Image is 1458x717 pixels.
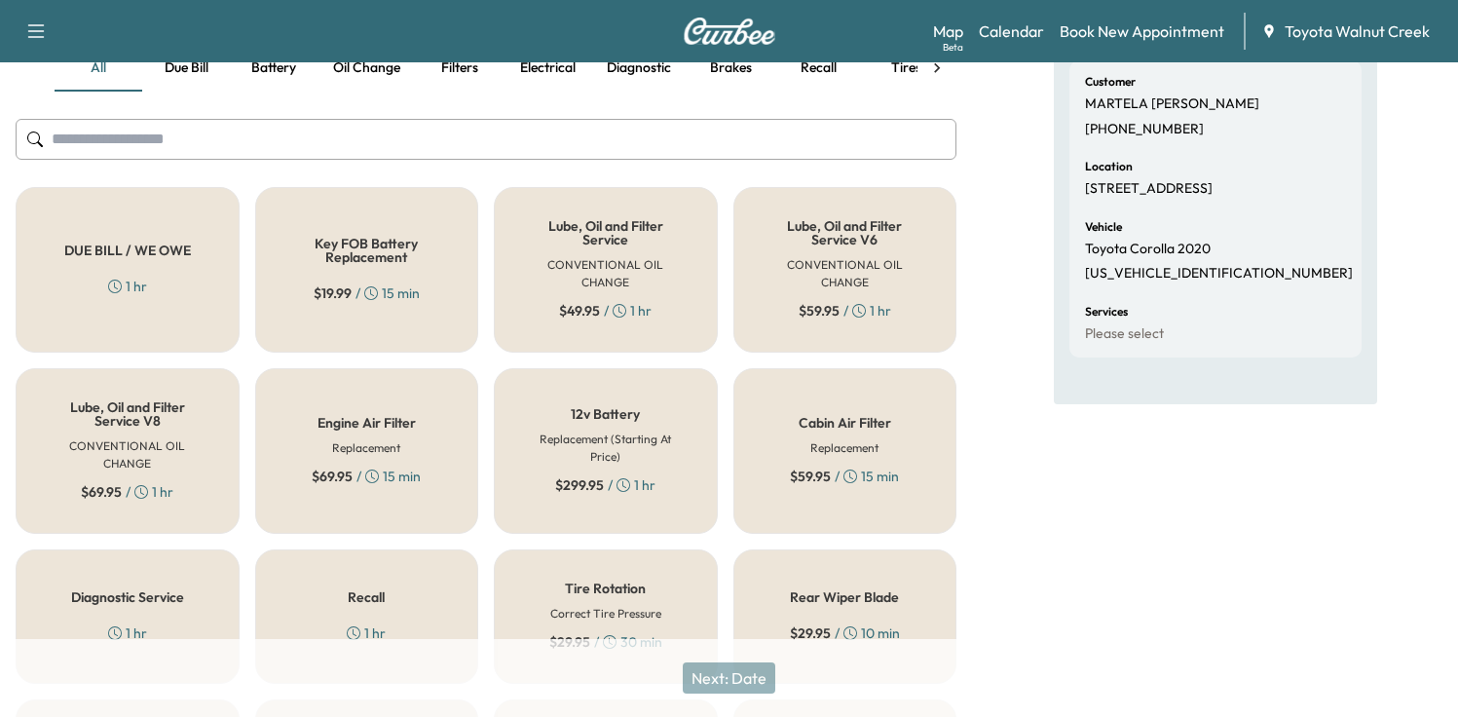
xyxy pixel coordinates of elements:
[1085,241,1211,258] p: Toyota Corolla 2020
[318,416,416,430] h5: Engine Air Filter
[108,277,147,296] div: 1 hr
[810,439,879,457] h6: Replacement
[790,467,899,486] div: / 15 min
[933,19,963,43] a: MapBeta
[555,475,604,495] span: $ 299.95
[314,283,420,303] div: / 15 min
[348,590,385,604] h5: Recall
[64,244,191,257] h5: DUE BILL / WE OWE
[312,467,421,486] div: / 15 min
[1085,161,1133,172] h6: Location
[1085,76,1136,88] h6: Customer
[314,283,352,303] span: $ 19.99
[48,437,207,472] h6: CONVENTIONAL OIL CHANGE
[81,482,173,502] div: / 1 hr
[979,19,1044,43] a: Calendar
[416,45,504,92] button: Filters
[81,482,122,502] span: $ 69.95
[766,219,925,246] h5: Lube, Oil and Filter Service V6
[549,632,662,652] div: / 30 min
[526,219,686,246] h5: Lube, Oil and Filter Service
[790,623,831,643] span: $ 29.95
[1285,19,1430,43] span: Toyota Walnut Creek
[862,45,950,92] button: Tires
[347,623,386,643] div: 1 hr
[108,623,147,643] div: 1 hr
[1060,19,1224,43] a: Book New Appointment
[555,475,655,495] div: / 1 hr
[550,605,661,623] h6: Correct Tire Pressure
[790,623,900,643] div: / 10 min
[766,256,925,291] h6: CONVENTIONAL OIL CHANGE
[1085,180,1213,198] p: [STREET_ADDRESS]
[790,467,831,486] span: $ 59.95
[55,45,142,92] button: all
[312,467,353,486] span: $ 69.95
[687,45,774,92] button: Brakes
[332,439,400,457] h6: Replacement
[1085,95,1259,113] p: MARTELA [PERSON_NAME]
[1085,265,1353,283] p: [US_VEHICLE_IDENTIFICATION_NUMBER]
[565,582,646,595] h5: Tire Rotation
[1085,221,1122,233] h6: Vehicle
[943,40,963,55] div: Beta
[1085,121,1204,138] p: [PHONE_NUMBER]
[230,45,318,92] button: Battery
[591,45,687,92] button: Diagnostic
[559,301,652,321] div: / 1 hr
[71,590,184,604] h5: Diagnostic Service
[790,590,899,604] h5: Rear Wiper Blade
[55,45,917,92] div: basic tabs example
[799,301,840,321] span: $ 59.95
[549,632,590,652] span: $ 29.95
[142,45,230,92] button: Due bill
[287,237,447,264] h5: Key FOB Battery Replacement
[318,45,416,92] button: Oil change
[799,416,891,430] h5: Cabin Air Filter
[1085,325,1164,343] p: Please select
[1085,306,1128,318] h6: Services
[571,407,640,421] h5: 12v Battery
[683,18,776,45] img: Curbee Logo
[504,45,591,92] button: Electrical
[526,256,686,291] h6: CONVENTIONAL OIL CHANGE
[799,301,891,321] div: / 1 hr
[48,400,207,428] h5: Lube, Oil and Filter Service V8
[559,301,600,321] span: $ 49.95
[774,45,862,92] button: Recall
[526,431,686,466] h6: Replacement (Starting At Price)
